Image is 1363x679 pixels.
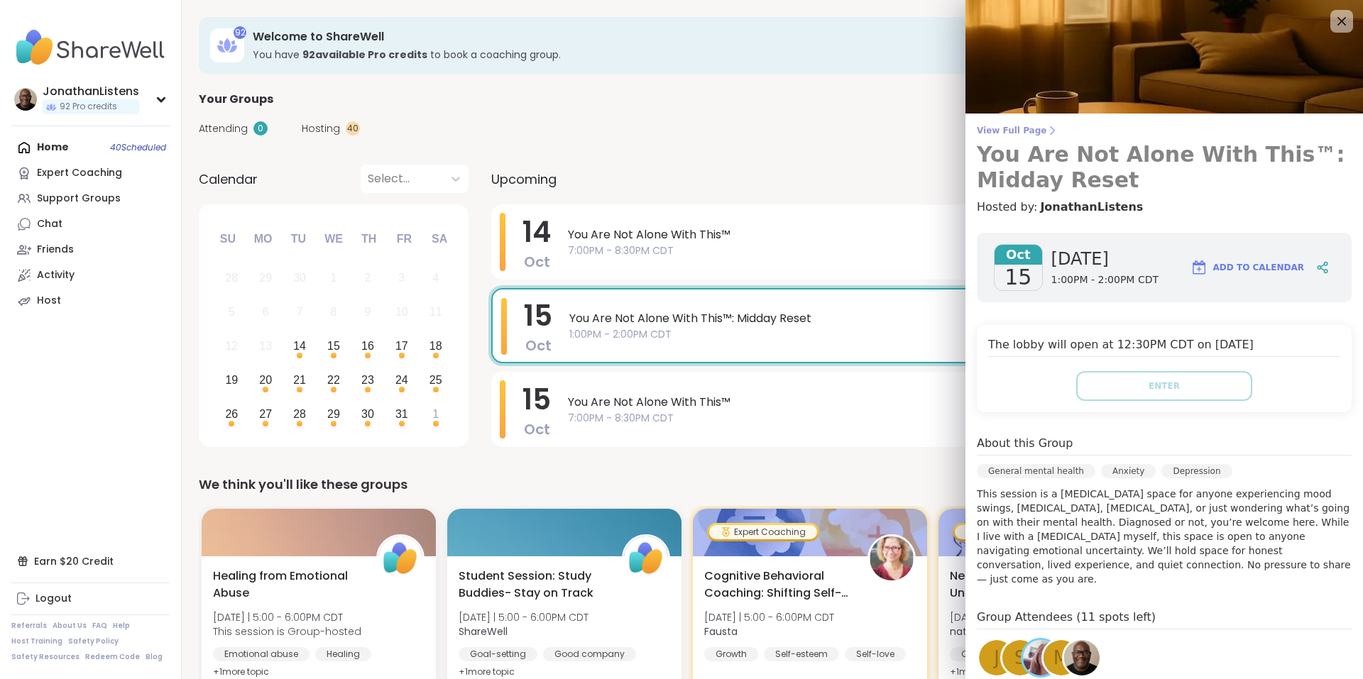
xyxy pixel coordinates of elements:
a: Safety Resources [11,652,80,662]
div: 25 [429,370,442,390]
img: ShareWell [378,536,422,580]
div: Su [212,223,243,255]
div: We think you'll like these groups [199,475,1346,495]
div: Self-love [845,647,906,661]
div: Choose Monday, October 27th, 2025 [251,399,281,429]
span: 15 [1005,265,1031,290]
span: Oct [524,419,550,439]
span: [DATE] | 5:30 - 6:30PM CDT [950,610,1078,624]
a: m [1041,638,1081,678]
div: Growth [704,647,758,661]
div: Choose Monday, October 20th, 2025 [251,365,281,395]
div: Not available Sunday, September 28th, 2025 [217,263,247,294]
span: Healing from Emotional Abuse [213,568,361,602]
div: Not available Wednesday, October 8th, 2025 [319,297,349,328]
span: 1:00PM - 2:00PM CDT [1051,273,1159,287]
span: You Are Not Alone With This™ [568,394,1320,411]
span: 7:00PM - 8:30PM CDT [568,411,1320,426]
div: Choose Wednesday, October 29th, 2025 [319,399,349,429]
div: Choose Friday, October 17th, 2025 [386,331,417,362]
span: 1:00PM - 2:00PM CDT [569,327,1319,342]
div: Choose Tuesday, October 14th, 2025 [285,331,315,362]
img: ShareWell [624,536,668,580]
div: 22 [327,370,340,390]
div: Choose Wednesday, October 15th, 2025 [319,331,349,362]
div: Choose Tuesday, October 21st, 2025 [285,365,315,395]
div: 0 [253,121,268,136]
div: 18 [429,336,442,355]
b: ShareWell [459,624,508,639]
div: Choose Sunday, October 19th, 2025 [217,365,247,395]
a: Help [113,621,130,631]
div: 6 [263,302,269,321]
div: Choose Thursday, October 23rd, 2025 [353,365,383,395]
div: Healing [315,647,371,661]
span: 7:00PM - 8:30PM CDT [568,243,1320,258]
span: 92 Pro credits [60,101,117,113]
span: Cognitive Behavioral Coaching: Shifting Self-Talk [704,568,852,602]
div: Good company [543,647,636,661]
div: 19 [225,370,238,390]
div: 17 [395,336,408,355]
div: 20 [259,370,272,390]
div: Depression [1161,464,1232,478]
div: 29 [259,268,272,287]
div: 10 [395,302,408,321]
div: Choose Saturday, October 25th, 2025 [420,365,451,395]
div: Not available Sunday, October 12th, 2025 [217,331,247,362]
div: 27 [259,404,272,424]
span: Calendar [199,170,258,189]
div: Career stress [950,647,1029,661]
span: Oct [524,252,550,272]
span: 14 [522,212,551,252]
h3: You have to book a coaching group. [253,48,1201,62]
span: Attending [199,121,248,136]
a: Chat [11,211,170,237]
div: Not available Monday, October 6th, 2025 [251,297,281,328]
img: JonathanListens [14,88,37,111]
div: 28 [293,404,306,424]
div: Choose Wednesday, October 22nd, 2025 [319,365,349,395]
div: 1 [432,404,439,424]
div: 11 [429,302,442,321]
span: Hosting [302,121,340,136]
div: Not available Sunday, October 5th, 2025 [217,297,247,328]
img: Fausta [870,536,914,580]
div: Expert Coaching [37,166,122,180]
a: Host Training [11,636,62,646]
div: Logout [35,592,72,606]
div: Not available Wednesday, October 1st, 2025 [319,263,349,294]
div: Support Groups [37,192,121,206]
span: Enter [1149,380,1180,392]
div: Tu [283,223,314,255]
img: cakegurl14 [1023,640,1058,675]
a: View Full PageYou Are Not Alone With This™: Midday Reset [977,125,1352,193]
h4: Group Attendees (11 spots left) [977,609,1352,629]
a: About Us [53,621,87,631]
a: Logout [11,586,170,612]
div: 13 [259,336,272,355]
span: [DATE] [1051,248,1159,270]
div: Choose Friday, October 24th, 2025 [386,365,417,395]
div: 30 [293,268,306,287]
div: Choose Thursday, October 16th, 2025 [353,331,383,362]
div: 1 [331,268,337,287]
div: Not available Saturday, October 11th, 2025 [420,297,451,328]
div: Choose Tuesday, October 28th, 2025 [285,399,315,429]
div: Choose Thursday, October 30th, 2025 [353,399,383,429]
div: 3 [398,268,405,287]
b: Fausta [704,624,738,639]
div: Choose Sunday, October 26th, 2025 [217,399,247,429]
span: J [994,644,1000,672]
div: Friends [37,243,74,257]
h4: The lobby will open at 12:30PM CDT on [DATE] [988,336,1340,357]
div: Host [37,294,61,308]
img: JonathanListens [1064,640,1100,675]
div: Not available Monday, September 29th, 2025 [251,263,281,294]
span: You Are Not Alone With This™ [568,226,1320,243]
div: Goal-setting [459,647,537,661]
span: 15 [524,296,552,336]
div: 7 [297,302,303,321]
div: 4 [432,268,439,287]
a: Safety Policy [68,636,119,646]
